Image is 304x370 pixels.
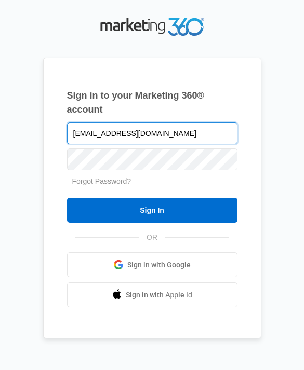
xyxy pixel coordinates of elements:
[126,290,192,300] span: Sign in with Apple Id
[139,232,165,243] span: OR
[127,259,191,270] span: Sign in with Google
[72,177,131,185] a: Forgot Password?
[67,122,237,144] input: Email
[67,252,237,277] a: Sign in with Google
[67,282,237,307] a: Sign in with Apple Id
[67,89,237,117] h1: Sign in to your Marketing 360® account
[67,198,237,223] input: Sign In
